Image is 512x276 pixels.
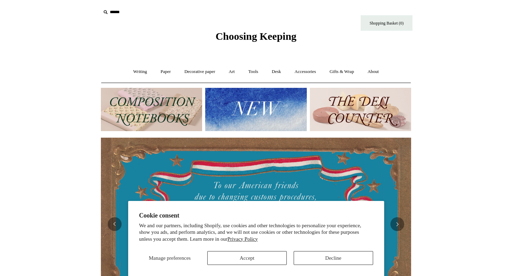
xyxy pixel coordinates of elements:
[205,88,306,131] img: New.jpg__PID:f73bdf93-380a-4a35-bcfe-7823039498e1
[108,217,122,231] button: Previous
[361,15,413,31] a: Shopping Basket (0)
[288,63,322,81] a: Accessories
[216,36,296,41] a: Choosing Keeping
[227,236,258,242] a: Privacy Policy
[139,222,373,243] p: We and our partners, including Shopify, use cookies and other technologies to personalize your ex...
[266,63,287,81] a: Desk
[294,251,373,265] button: Decline
[323,63,360,81] a: Gifts & Wrap
[139,251,200,265] button: Manage preferences
[216,30,296,42] span: Choosing Keeping
[139,212,373,219] h2: Cookie consent
[222,63,241,81] a: Art
[390,217,404,231] button: Next
[242,63,265,81] a: Tools
[149,255,191,261] span: Manage preferences
[101,88,202,131] img: 202302 Composition ledgers.jpg__PID:69722ee6-fa44-49dd-a067-31375e5d54ec
[127,63,153,81] a: Writing
[310,88,411,131] img: The Deli Counter
[154,63,177,81] a: Paper
[207,251,287,265] button: Accept
[361,63,385,81] a: About
[178,63,221,81] a: Decorative paper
